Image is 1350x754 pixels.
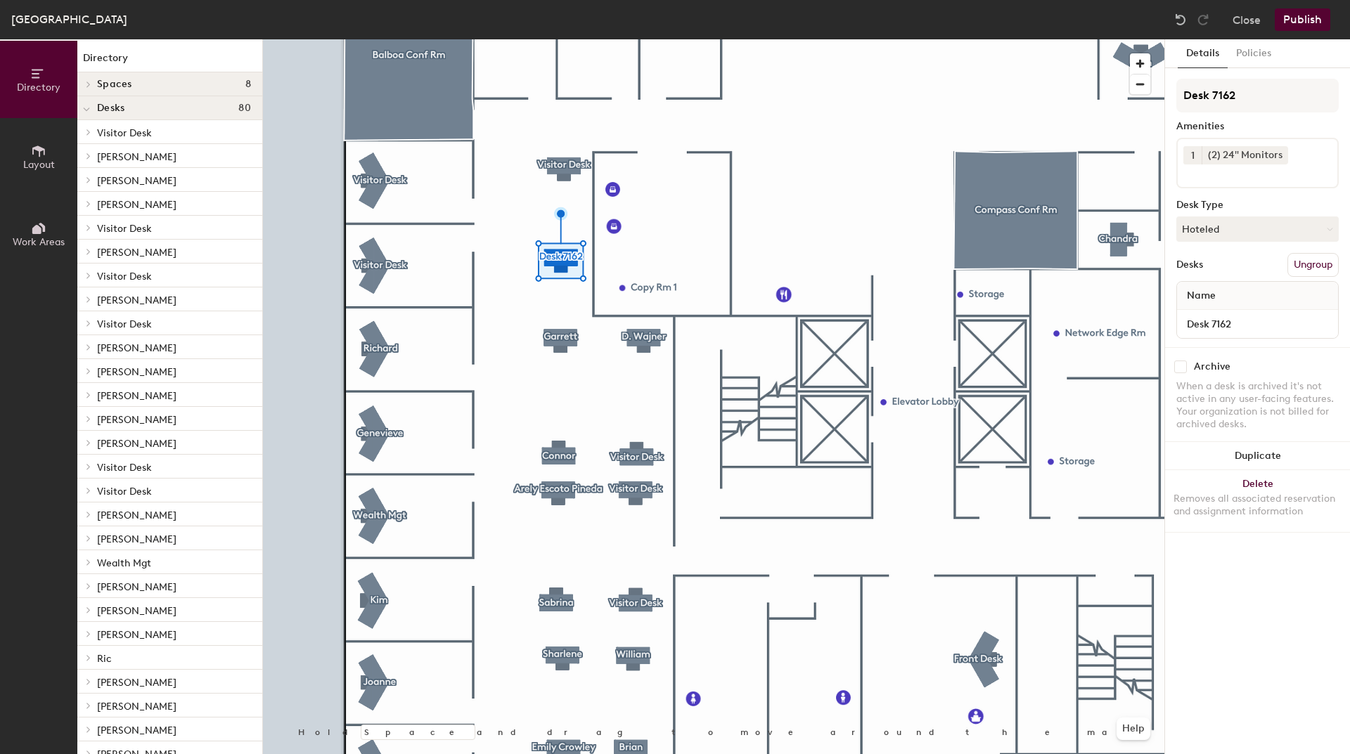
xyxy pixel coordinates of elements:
input: Unnamed desk [1180,314,1335,334]
span: [PERSON_NAME] [97,414,176,426]
span: 80 [238,103,251,114]
span: Visitor Desk [97,127,152,139]
span: Visitor Desk [97,486,152,498]
div: Removes all associated reservation and assignment information [1174,493,1342,518]
span: Wealth Mgt [97,557,151,569]
div: Archive [1194,361,1230,372]
span: [PERSON_NAME] [97,438,176,450]
span: Name [1180,283,1223,308]
span: Visitor Desk [97,462,152,474]
span: [PERSON_NAME] [97,605,176,617]
h1: Directory [77,51,262,72]
span: [PERSON_NAME] [97,629,176,641]
span: [PERSON_NAME] [97,294,176,306]
span: [PERSON_NAME] [97,533,176,545]
span: Spaces [97,79,132,90]
span: 1 [1191,148,1195,163]
div: Desk Type [1176,200,1339,211]
span: Visitor Desk [97,223,152,235]
span: [PERSON_NAME] [97,509,176,521]
span: 8 [245,79,251,90]
button: DeleteRemoves all associated reservation and assignment information [1165,470,1350,532]
div: Amenities [1176,121,1339,132]
span: Desks [97,103,124,114]
button: Duplicate [1165,442,1350,470]
button: Publish [1275,8,1330,31]
span: Ric [97,653,112,665]
span: Visitor Desk [97,318,152,330]
span: Visitor Desk [97,271,152,282]
div: [GEOGRAPHIC_DATA] [11,11,127,28]
span: Layout [23,159,55,171]
span: [PERSON_NAME] [97,701,176,713]
span: [PERSON_NAME] [97,151,176,163]
button: Hoteled [1176,216,1339,242]
img: Redo [1196,13,1210,27]
button: Details [1178,39,1228,68]
span: [PERSON_NAME] [97,247,176,259]
button: Ungroup [1287,253,1339,277]
span: Directory [17,82,60,93]
button: 1 [1183,146,1202,164]
button: Help [1117,717,1150,740]
div: When a desk is archived it's not active in any user-facing features. Your organization is not bil... [1176,380,1339,431]
button: Policies [1228,39,1280,68]
span: [PERSON_NAME] [97,724,176,736]
span: [PERSON_NAME] [97,342,176,354]
button: Close [1233,8,1261,31]
span: [PERSON_NAME] [97,581,176,593]
span: Work Areas [13,236,65,248]
span: [PERSON_NAME] [97,366,176,378]
span: [PERSON_NAME] [97,390,176,402]
span: [PERSON_NAME] [97,199,176,211]
div: (2) 24" Monitors [1202,146,1288,164]
img: Undo [1174,13,1188,27]
div: Desks [1176,259,1203,271]
span: [PERSON_NAME] [97,175,176,187]
span: [PERSON_NAME] [97,677,176,689]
